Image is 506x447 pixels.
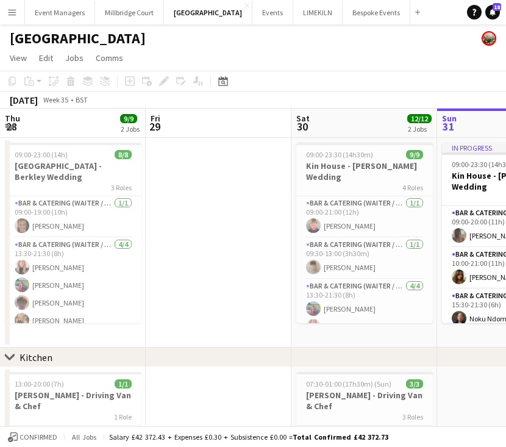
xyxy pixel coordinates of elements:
[10,29,146,48] h1: [GEOGRAPHIC_DATA]
[5,238,141,332] app-card-role: Bar & Catering (Waiter / waitress)4/413:30-21:30 (8h)[PERSON_NAME][PERSON_NAME][PERSON_NAME][PERS...
[296,196,433,238] app-card-role: Bar & Catering (Waiter / waitress)1/109:00-21:00 (12h)[PERSON_NAME]
[442,113,457,124] span: Sun
[10,52,27,63] span: View
[402,183,423,192] span: 4 Roles
[69,432,99,442] span: All jobs
[15,379,64,388] span: 13:00-20:00 (7h)
[120,114,137,123] span: 9/9
[109,432,388,442] div: Salary £42 372.43 + Expenses £0.30 + Subsistence £0.00 =
[296,160,433,182] h3: Kin House - [PERSON_NAME] Wedding
[25,1,95,24] button: Event Managers
[5,390,141,412] h3: [PERSON_NAME] - Driving Van & Chef
[20,433,57,442] span: Confirmed
[5,143,141,323] app-job-card: 09:00-23:00 (14h)8/8[GEOGRAPHIC_DATA] - Berkley Wedding3 RolesBar & Catering (Waiter / waitress)1...
[440,120,457,134] span: 31
[5,160,141,182] h3: [GEOGRAPHIC_DATA] - Berkley Wedding
[151,113,160,124] span: Fri
[294,120,310,134] span: 30
[296,143,433,323] app-job-card: 09:00-23:30 (14h30m)9/9Kin House - [PERSON_NAME] Wedding4 RolesBar & Catering (Waiter / waitress)...
[6,431,59,444] button: Confirmed
[306,150,373,159] span: 09:00-23:30 (14h30m)
[76,95,88,104] div: BST
[114,412,132,421] span: 1 Role
[406,379,423,388] span: 3/3
[296,279,433,374] app-card-role: Bar & Catering (Waiter / waitress)4/413:30-21:30 (8h)[PERSON_NAME][PERSON_NAME]
[296,390,433,412] h3: [PERSON_NAME] - Driving Van & Chef
[5,196,141,238] app-card-role: Bar & Catering (Waiter / waitress)1/109:00-19:00 (10h)[PERSON_NAME]
[5,50,32,66] a: View
[252,1,293,24] button: Events
[493,3,501,11] span: 18
[402,412,423,421] span: 3 Roles
[406,150,423,159] span: 9/9
[407,114,432,123] span: 12/12
[20,351,52,363] div: Kitchen
[95,1,164,24] button: Millbridge Court
[343,1,410,24] button: Bespoke Events
[115,150,132,159] span: 8/8
[485,5,500,20] a: 18
[111,183,132,192] span: 3 Roles
[10,94,38,106] div: [DATE]
[293,432,388,442] span: Total Confirmed £42 372.73
[296,238,433,279] app-card-role: Bar & Catering (Waiter / waitress)1/109:30-13:00 (3h30m)[PERSON_NAME]
[34,50,58,66] a: Edit
[482,31,496,46] app-user-avatar: Staffing Manager
[91,50,128,66] a: Comms
[306,379,391,388] span: 07:30-01:00 (17h30m) (Sun)
[39,52,53,63] span: Edit
[60,50,88,66] a: Jobs
[65,52,84,63] span: Jobs
[3,120,20,134] span: 28
[296,113,310,124] span: Sat
[149,120,160,134] span: 29
[96,52,123,63] span: Comms
[121,124,140,134] div: 2 Jobs
[293,1,343,24] button: LIMEKILN
[408,124,431,134] div: 2 Jobs
[5,113,20,124] span: Thu
[40,95,71,104] span: Week 35
[15,150,68,159] span: 09:00-23:00 (14h)
[164,1,252,24] button: [GEOGRAPHIC_DATA]
[115,379,132,388] span: 1/1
